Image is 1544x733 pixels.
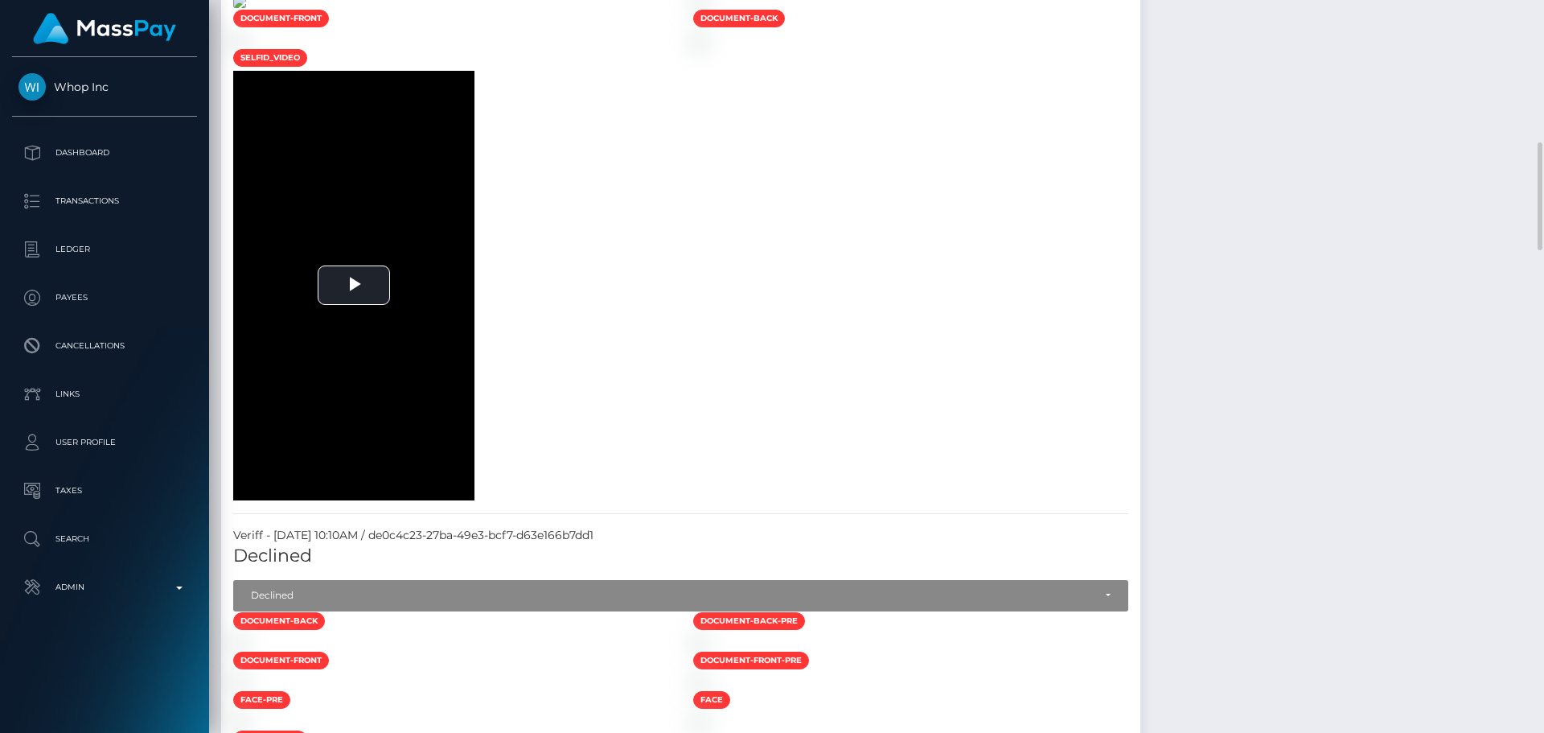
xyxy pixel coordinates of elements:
button: Play Video [318,266,390,305]
p: Admin [18,575,191,599]
a: Ledger [12,229,197,270]
div: Declined [251,589,1093,602]
a: Transactions [12,181,197,221]
a: Search [12,519,197,559]
div: Video Player [233,71,474,500]
img: ce91a234-7e81-4694-a43e-16882a378707 [693,676,706,689]
img: b7332b70-a5ed-4f14-98d9-25ab0e502a2b [233,636,246,649]
span: document-back-pre [693,612,805,630]
span: document-front-pre [693,652,809,669]
span: document-front [233,652,329,669]
div: Veriff - [DATE] 10:10AM / de0c4c23-27ba-49e3-bcf7-d63e166b7dd1 [221,527,1140,544]
a: Payees [12,278,197,318]
span: document-back [693,10,785,27]
span: selfid_video [233,49,307,67]
img: MassPay Logo [33,13,176,44]
p: Taxes [18,479,191,503]
p: Cancellations [18,334,191,358]
a: User Profile [12,422,197,463]
img: 1c6281b7-49a3-4979-8d30-624e6e54c414 [233,715,246,728]
p: Links [18,382,191,406]
p: Search [18,527,191,551]
a: Taxes [12,471,197,511]
span: document-front [233,10,329,27]
span: face-pre [233,691,290,709]
p: User Profile [18,430,191,455]
p: Dashboard [18,141,191,165]
h5: Declined [233,544,1128,569]
p: Transactions [18,189,191,213]
span: Whop Inc [12,80,197,94]
span: face [693,691,730,709]
button: Declined [233,580,1128,611]
img: e8cdb776-d3de-4770-801d-cd49b282288b [693,636,706,649]
img: 4f71d7bf-cd3a-4c18-b10b-089a601c6264 [693,35,706,47]
a: Links [12,374,197,414]
img: 6440dd70-bc53-490c-a4a8-4452f2332fd8 [233,676,246,689]
p: Payees [18,286,191,310]
span: document-back [233,612,325,630]
a: Cancellations [12,326,197,366]
img: 09a1c5d1-2f3c-4b43-b61d-2608eec82d3c [693,715,706,728]
p: Ledger [18,237,191,261]
a: Dashboard [12,133,197,173]
a: Admin [12,567,197,607]
img: 87e44266-e60f-4431-b0b1-8a68c29d37c0 [233,35,246,47]
img: Whop Inc [18,73,46,101]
